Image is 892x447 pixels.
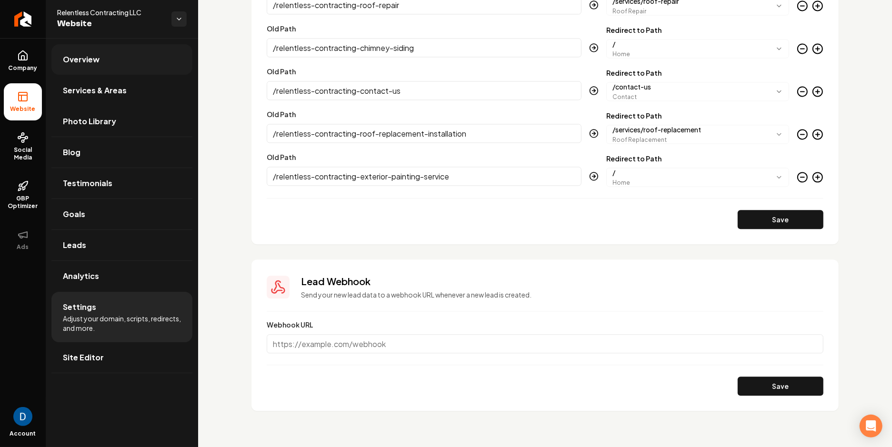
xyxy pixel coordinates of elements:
span: Testimonials [63,178,112,189]
span: Adjust your domain, scripts, redirects, and more. [63,314,181,333]
label: Old Path [267,110,296,119]
span: Goals [63,209,85,220]
h3: Lead Webhook [301,275,823,288]
span: Services & Areas [63,85,127,96]
div: Open Intercom Messenger [860,415,882,437]
span: Ads [13,243,33,251]
span: Social Media [4,146,42,161]
img: David Rice [13,407,32,426]
a: Social Media [4,124,42,169]
a: Leads [51,230,192,260]
a: Photo Library [51,106,192,137]
span: Site Editor [63,352,104,363]
button: Open user button [13,407,32,426]
img: Rebolt Logo [14,11,32,27]
input: /old-path [267,124,581,143]
span: Settings [63,301,96,313]
a: Blog [51,137,192,168]
a: Company [4,42,42,79]
button: Save [738,377,823,396]
label: Old Path [267,67,296,76]
a: Testimonials [51,168,192,199]
span: Analytics [63,270,99,282]
input: /old-path [267,38,581,57]
label: Old Path [267,153,296,161]
input: https://example.com/webhook [267,334,823,353]
a: Goals [51,199,192,229]
span: Website [7,105,40,113]
label: Webhook URL [267,320,313,329]
span: Blog [63,147,80,158]
span: Account [10,430,36,437]
a: Overview [51,44,192,75]
label: Redirect to Path [606,70,789,76]
label: Redirect to Path [606,155,789,162]
span: Leads [63,239,86,251]
label: Redirect to Path [606,27,789,33]
label: Redirect to Path [606,112,789,119]
input: /old-path [267,167,581,186]
input: /old-path [267,81,581,100]
span: Website [57,17,164,30]
a: GBP Optimizer [4,173,42,218]
span: Relentless Contracting LLC [57,8,164,17]
button: Save [738,210,823,229]
button: Ads [4,221,42,258]
a: Services & Areas [51,75,192,106]
span: Overview [63,54,100,65]
a: Site Editor [51,342,192,373]
p: Send your new lead data to a webhook URL whenever a new lead is created. [301,290,823,299]
label: Old Path [267,24,296,33]
span: Company [5,64,41,72]
span: GBP Optimizer [4,195,42,210]
span: Photo Library [63,116,116,127]
a: Analytics [51,261,192,291]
